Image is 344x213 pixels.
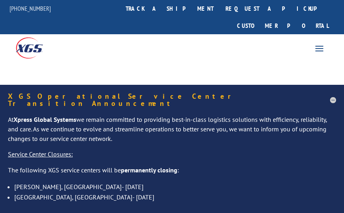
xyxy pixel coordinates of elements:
strong: Xpress Global Systems [14,115,76,123]
p: At we remain committed to providing best-in-class logistics solutions with efficiency, reliabilit... [8,115,336,150]
li: [GEOGRAPHIC_DATA], [GEOGRAPHIC_DATA]- [DATE] [14,192,336,202]
li: [PERSON_NAME], [GEOGRAPHIC_DATA]- [DATE] [14,182,336,192]
u: Service Center Closures: [8,150,73,158]
p: The following XGS service centers will be : [8,166,336,182]
a: Customer Portal [231,17,334,34]
h5: XGS Operational Service Center Transition Announcement [8,93,336,107]
strong: permanently closing [121,166,177,174]
a: [PHONE_NUMBER] [10,4,51,12]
